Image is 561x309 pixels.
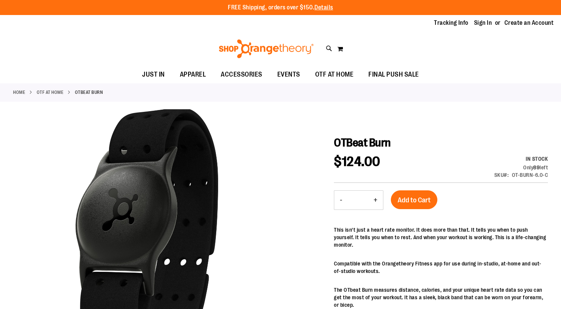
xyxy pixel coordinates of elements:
[270,66,308,83] a: EVENTS
[434,19,468,27] a: Tracking Info
[504,19,554,27] a: Create an Account
[314,4,333,11] a: Details
[512,171,548,179] div: OT-BURN-6.0-C
[172,66,214,83] a: APPAREL
[334,260,548,275] p: Compatible with the Orangetheory Fitness app for use during in-studio, at-home and out-of-studio ...
[135,66,172,83] a: JUST IN
[213,66,270,83] a: ACCESSORIES
[334,286,548,309] p: The OTbeat Burn measures distance, calories, and your unique heart rate data so you can get the m...
[398,196,431,204] span: Add to Cart
[494,164,548,171] div: Only 89 left
[474,19,492,27] a: Sign In
[391,190,437,209] button: Add to Cart
[361,66,426,83] a: FINAL PUSH SALE
[334,136,391,149] span: OTBeat Burn
[180,66,206,83] span: APPAREL
[142,66,165,83] span: JUST IN
[277,66,300,83] span: EVENTS
[334,226,548,249] p: This isn't just a heart rate monitor. It does more than that. It tells you when to push yourself....
[13,89,25,96] a: Home
[221,66,262,83] span: ACCESSORIES
[75,89,103,96] strong: OTBeat Burn
[308,66,361,83] a: OTF AT HOME
[533,164,540,170] strong: 89
[494,172,509,178] strong: SKU
[526,156,548,162] span: In stock
[228,3,333,12] p: FREE Shipping, orders over $150.
[218,39,315,58] img: Shop Orangetheory
[315,66,354,83] span: OTF AT HOME
[368,66,419,83] span: FINAL PUSH SALE
[334,154,380,169] span: $124.00
[37,89,64,96] a: OTF AT HOME
[334,191,348,210] button: Decrease product quantity
[494,155,548,163] div: Availability
[348,191,368,209] input: Product quantity
[368,191,383,210] button: Increase product quantity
